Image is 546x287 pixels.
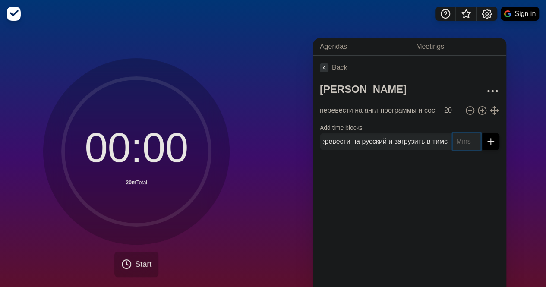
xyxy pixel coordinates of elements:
input: Name [320,133,451,150]
a: Meetings [409,38,506,56]
button: More [484,82,501,100]
a: Back [313,56,506,80]
button: Help [435,7,456,21]
button: Sign in [501,7,539,21]
a: Agendas [313,38,409,56]
button: Start [114,252,158,277]
img: google logo [504,10,511,17]
input: Mins [453,133,480,150]
button: What’s new [456,7,477,21]
input: Mins [441,102,461,119]
span: Start [135,259,151,270]
label: Add time blocks [320,124,363,131]
button: Settings [477,7,497,21]
img: timeblocks logo [7,7,21,21]
input: Name [316,102,439,119]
